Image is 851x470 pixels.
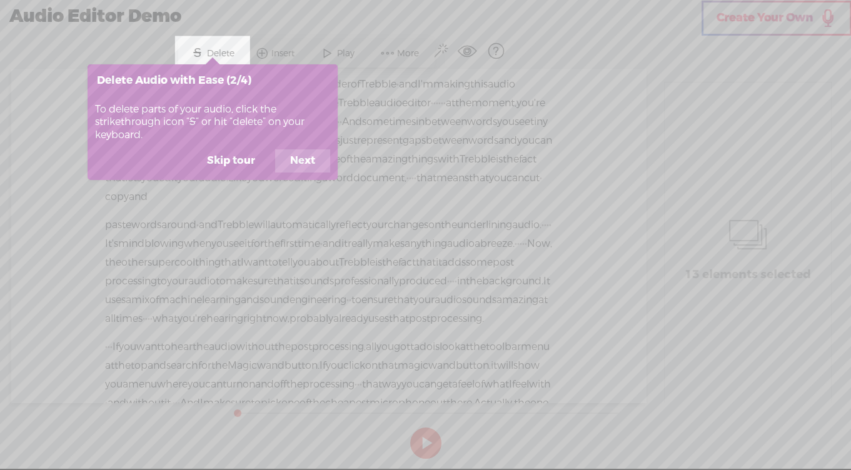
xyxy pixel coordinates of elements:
[188,42,206,64] span: S
[189,115,196,128] span: S
[88,96,338,149] div: To delete parts of your audio, click the strikethrough icon “ “ or hit “delete” on your keyboard.
[97,74,328,86] h3: Delete Audio with Ease (2/4)
[192,149,270,173] button: Skip tour
[206,47,237,60] span: Delete
[275,149,330,173] button: Next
